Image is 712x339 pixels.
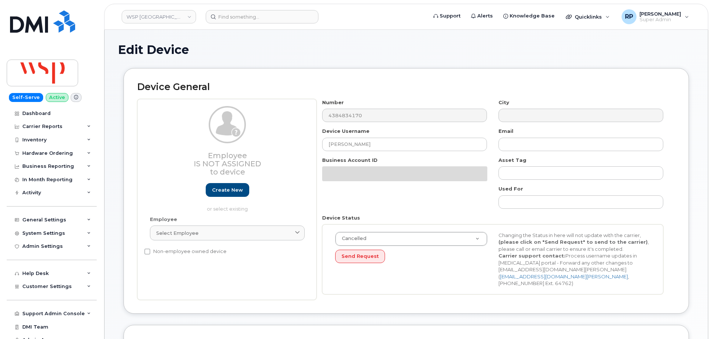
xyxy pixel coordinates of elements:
[498,253,565,259] strong: Carrier support contact:
[194,159,261,168] span: Is not assigned
[322,128,369,135] label: Device Username
[500,274,628,279] a: [EMAIL_ADDRESS][DOMAIN_NAME][PERSON_NAME]
[322,99,344,106] label: Number
[498,185,523,192] label: Used For
[144,249,150,255] input: Non-employee owned device
[322,157,378,164] label: Business Account ID
[337,235,366,242] span: Cancelled
[498,99,509,106] label: City
[150,151,305,176] h3: Employee
[144,247,227,256] label: Non-employee owned device
[150,226,305,240] a: Select employee
[335,250,385,263] button: Send Request
[493,232,656,287] div: Changing the Status in here will not update with the carrier, , please call or email carrier to e...
[150,205,305,212] p: or select existing
[322,214,360,221] label: Device Status
[336,232,487,246] a: Cancelled
[210,167,245,176] span: to device
[118,43,695,56] h1: Edit Device
[498,157,526,164] label: Asset Tag
[137,82,675,92] h2: Device General
[498,239,648,245] strong: (please click on "Send Request" to send to the carrier)
[150,216,177,223] label: Employee
[206,183,249,197] a: Create new
[156,230,199,237] span: Select employee
[498,128,513,135] label: Email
